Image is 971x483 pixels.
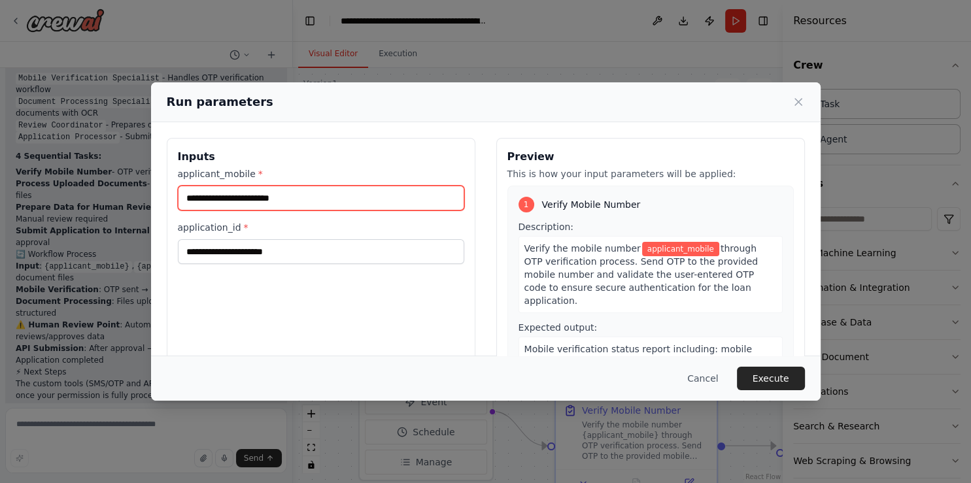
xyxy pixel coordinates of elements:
[507,149,794,165] h3: Preview
[524,243,641,254] span: Verify the mobile number
[507,167,794,180] p: This is how your input parameters will be applied:
[677,367,728,390] button: Cancel
[524,344,775,380] span: Mobile verification status report including: mobile number verified (true/false), OTP sent timest...
[542,198,641,211] span: Verify Mobile Number
[167,93,273,111] h2: Run parameters
[519,222,573,232] span: Description:
[178,167,464,180] label: applicant_mobile
[524,243,758,306] span: through OTP verification process. Send OTP to the provided mobile number and validate the user-en...
[737,367,805,390] button: Execute
[642,242,719,256] span: Variable: applicant_mobile
[178,221,464,234] label: application_id
[178,149,464,165] h3: Inputs
[519,197,534,212] div: 1
[519,322,598,333] span: Expected output:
